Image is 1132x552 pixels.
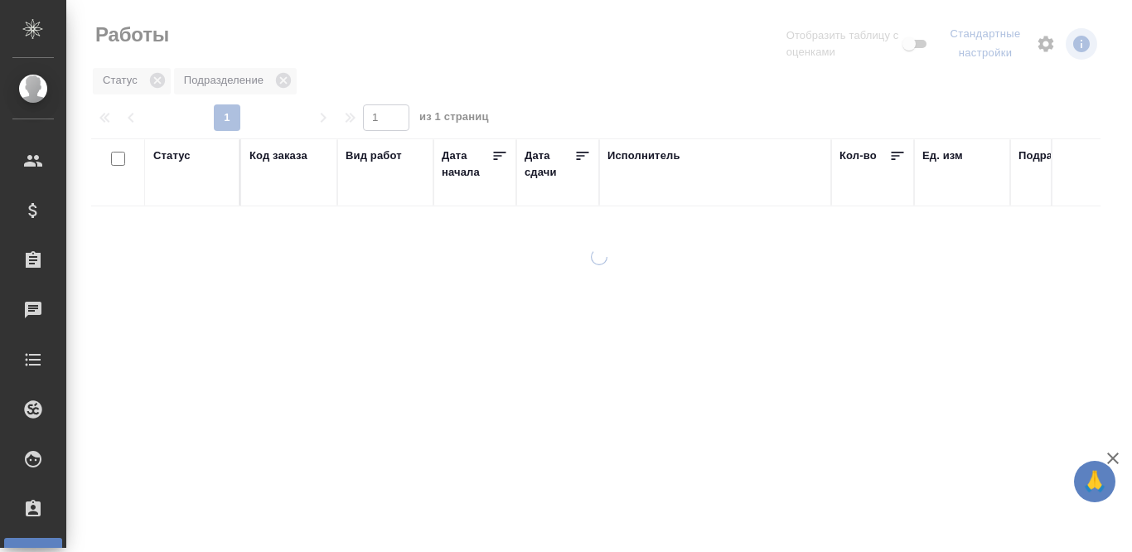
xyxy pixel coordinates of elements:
[249,148,307,164] div: Код заказа
[1018,148,1104,164] div: Подразделение
[839,148,877,164] div: Кол-во
[922,148,963,164] div: Ед. изм
[346,148,402,164] div: Вид работ
[1074,461,1115,502] button: 🙏
[525,148,574,181] div: Дата сдачи
[607,148,680,164] div: Исполнитель
[153,148,191,164] div: Статус
[1081,464,1109,499] span: 🙏
[442,148,491,181] div: Дата начала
